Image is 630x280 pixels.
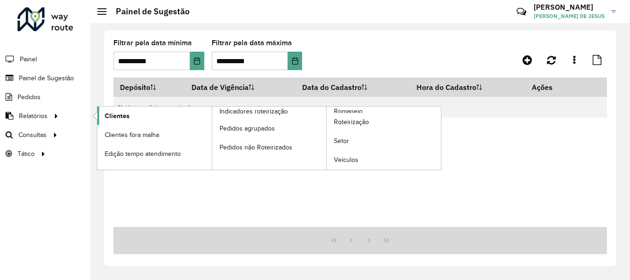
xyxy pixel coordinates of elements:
[105,111,130,121] span: Clientes
[185,77,296,97] th: Data de Vigência
[190,52,204,70] button: Choose Date
[327,113,441,131] a: Roteirização
[220,107,288,116] span: Indicadores roteirização
[105,149,181,159] span: Edição tempo atendimento
[511,2,531,22] a: Contato Rápido
[212,119,327,137] a: Pedidos agrupados
[105,130,159,140] span: Clientes fora malha
[534,3,605,12] h3: [PERSON_NAME]
[97,107,327,170] a: Indicadores roteirização
[113,37,192,48] label: Filtrar pela data mínima
[20,54,37,64] span: Painel
[220,124,275,133] span: Pedidos agrupados
[220,143,292,152] span: Pedidos não Roteirizados
[113,77,185,97] th: Depósito
[18,92,41,102] span: Pedidos
[18,130,47,140] span: Consultas
[410,77,525,97] th: Hora do Cadastro
[19,111,48,121] span: Relatórios
[97,144,212,163] a: Edição tempo atendimento
[19,73,74,83] span: Painel de Sugestão
[113,97,607,118] td: Nenhum registro encontrado
[107,6,190,17] h2: Painel de Sugestão
[97,107,212,125] a: Clientes
[327,132,441,150] a: Setor
[334,155,358,165] span: Veículos
[534,12,605,20] span: [PERSON_NAME] DE JESUS
[212,37,292,48] label: Filtrar pela data máxima
[97,125,212,144] a: Clientes fora malha
[525,77,581,97] th: Ações
[212,107,441,170] a: Romaneio
[327,151,441,169] a: Veículos
[296,77,410,97] th: Data do Cadastro
[334,136,349,146] span: Setor
[288,52,302,70] button: Choose Date
[334,117,369,127] span: Roteirização
[334,107,363,116] span: Romaneio
[212,138,327,156] a: Pedidos não Roteirizados
[18,149,35,159] span: Tático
